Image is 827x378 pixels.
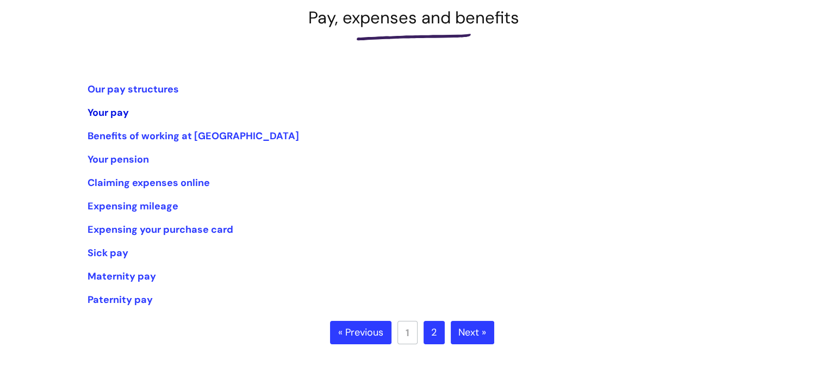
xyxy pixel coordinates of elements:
[88,129,299,142] a: Benefits of working at [GEOGRAPHIC_DATA]
[88,293,153,306] a: Paternity pay
[397,321,418,344] a: 1
[88,270,156,283] a: Maternity pay
[88,106,129,119] a: Your pay
[88,223,233,236] a: Expensing your purchase card
[88,153,149,166] a: Your pension
[88,83,179,96] a: Our pay structures
[424,321,445,345] a: 2
[330,321,391,345] a: « Previous
[88,200,178,213] a: Expensing mileage
[88,246,128,259] a: Sick pay
[88,8,740,28] h1: Pay, expenses and benefits
[88,176,210,189] a: Claiming expenses online
[451,321,494,345] a: Next »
